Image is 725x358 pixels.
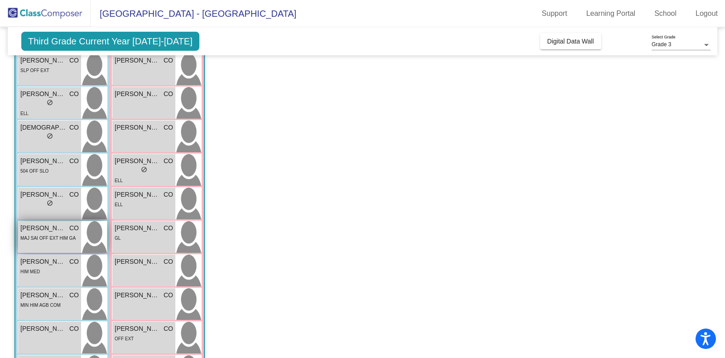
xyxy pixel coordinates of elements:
span: [PERSON_NAME] [115,156,160,166]
span: [GEOGRAPHIC_DATA] - [GEOGRAPHIC_DATA] [91,6,296,21]
span: GL [115,236,121,241]
span: CO [69,223,79,233]
span: 504 OFF SLO [20,169,48,174]
span: CO [69,89,79,99]
a: Support [535,6,575,21]
span: CO [69,190,79,199]
span: MAJ SAI OFF EXT HIM GA [20,236,76,241]
span: ELL [20,111,29,116]
span: MIN HIM AGB COM [20,303,61,308]
span: do_not_disturb_alt [141,166,147,173]
span: [PERSON_NAME] [20,190,66,199]
span: [PERSON_NAME] [115,123,160,132]
span: CO [164,290,173,300]
span: [PERSON_NAME] [115,324,160,334]
span: [PERSON_NAME] [20,56,66,65]
span: [PERSON_NAME] [20,324,66,334]
span: CO [69,257,79,266]
span: OFF EXT [115,336,134,341]
span: [DEMOGRAPHIC_DATA][PERSON_NAME] [20,123,66,132]
span: [PERSON_NAME] [20,156,66,166]
span: HIM MED [20,269,40,274]
span: CO [164,123,173,132]
a: Learning Portal [579,6,643,21]
span: CO [164,156,173,166]
span: Third Grade Current Year [DATE]-[DATE] [21,32,199,51]
span: CO [69,290,79,300]
span: CO [164,89,173,99]
span: [PERSON_NAME] [115,257,160,266]
span: [PERSON_NAME] [20,89,66,99]
span: [PERSON_NAME] [115,223,160,233]
span: [PERSON_NAME] [115,290,160,300]
span: CO [69,324,79,334]
span: ELL [115,202,123,207]
span: CO [69,56,79,65]
span: [PERSON_NAME] [20,257,66,266]
span: ELL [115,178,123,183]
span: Digital Data Wall [547,38,594,45]
span: [PERSON_NAME] [115,190,160,199]
span: [PERSON_NAME] [115,56,160,65]
span: CO [69,123,79,132]
a: Logout [688,6,725,21]
span: do_not_disturb_alt [47,133,53,139]
span: CO [69,156,79,166]
span: SLP OFF EXT [20,68,49,73]
span: CO [164,190,173,199]
span: do_not_disturb_alt [47,99,53,106]
span: CO [164,324,173,334]
span: do_not_disturb_alt [47,200,53,206]
button: Digital Data Wall [540,33,601,49]
span: CO [164,223,173,233]
span: CO [164,257,173,266]
span: CO [164,56,173,65]
span: [PERSON_NAME] [20,290,66,300]
a: School [647,6,684,21]
span: [PERSON_NAME] [20,223,66,233]
span: [PERSON_NAME] [115,89,160,99]
span: Grade 3 [652,41,671,48]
